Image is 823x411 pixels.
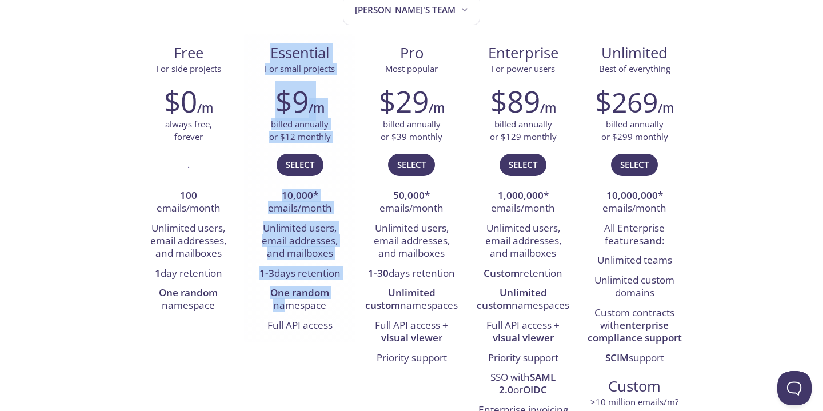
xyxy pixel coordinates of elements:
[197,98,213,118] h6: /m
[477,286,547,312] strong: Unlimited custom
[286,157,314,172] span: Select
[180,189,197,202] strong: 100
[270,286,329,299] strong: One random
[141,186,235,219] li: emails/month
[476,186,570,219] li: * emails/month
[364,316,458,349] li: Full API access +
[509,157,537,172] span: Select
[365,43,458,63] span: Pro
[500,154,546,175] button: Select
[620,157,649,172] span: Select
[601,43,668,63] span: Unlimited
[588,186,682,219] li: * emails/month
[364,219,458,264] li: Unlimited users, email addresses, and mailboxes
[364,264,458,284] li: days retention
[588,377,681,396] span: Custom
[429,98,445,118] h6: /m
[588,304,682,349] li: Custom contracts with
[601,118,668,143] p: billed annually or $299 monthly
[606,189,658,202] strong: 10,000,000
[588,271,682,304] li: Unlimited custom domains
[259,266,274,280] strong: 1-3
[253,43,346,63] span: Essential
[397,157,426,172] span: Select
[476,284,570,316] li: namespaces
[253,186,347,219] li: * emails/month
[490,84,540,118] h2: $89
[277,154,323,175] button: Select
[599,63,670,74] span: Best of everything
[364,186,458,219] li: * emails/month
[588,349,682,368] li: support
[253,219,347,264] li: Unlimited users, email addresses, and mailboxes
[253,264,347,284] li: days retention
[588,318,682,344] strong: enterprise compliance support
[605,351,629,364] strong: SCIM
[364,349,458,368] li: Priority support
[611,154,658,175] button: Select
[364,284,458,316] li: namespaces
[165,118,212,143] p: always free, forever
[142,43,235,63] span: Free
[141,284,235,316] li: namespace
[381,118,442,143] p: billed annually or $39 monthly
[141,264,235,284] li: day retention
[282,189,313,202] strong: 10,000
[644,234,662,247] strong: and
[484,266,520,280] strong: Custom
[141,219,235,264] li: Unlimited users, email addresses, and mailboxes
[355,2,470,18] span: [PERSON_NAME]'s team
[476,368,570,401] li: SSO with or
[476,219,570,264] li: Unlimited users, email addresses, and mailboxes
[588,219,682,252] li: All Enterprise features :
[476,316,570,349] li: Full API access +
[365,286,436,312] strong: Unlimited custom
[493,331,554,344] strong: visual viewer
[590,396,678,408] span: > 10 million emails/m?
[523,383,547,396] strong: OIDC
[499,370,556,396] strong: SAML 2.0
[595,84,658,118] h2: $
[155,266,161,280] strong: 1
[393,189,425,202] strong: 50,000
[498,189,544,202] strong: 1,000,000
[476,349,570,368] li: Priority support
[381,331,442,344] strong: visual viewer
[777,371,812,405] iframe: Help Scout Beacon - Open
[368,266,389,280] strong: 1-30
[156,63,221,74] span: For side projects
[588,251,682,270] li: Unlimited teams
[385,63,438,74] span: Most popular
[269,118,331,143] p: billed annually or $12 monthly
[309,98,325,118] h6: /m
[658,98,674,118] h6: /m
[253,284,347,316] li: namespace
[164,84,197,118] h2: $0
[159,286,218,299] strong: One random
[477,43,570,63] span: Enterprise
[265,63,335,74] span: For small projects
[491,63,555,74] span: For power users
[540,98,556,118] h6: /m
[253,316,347,336] li: Full API access
[490,118,557,143] p: billed annually or $129 monthly
[379,84,429,118] h2: $29
[388,154,435,175] button: Select
[612,83,658,121] span: 269
[275,84,309,118] h2: $9
[476,264,570,284] li: retention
